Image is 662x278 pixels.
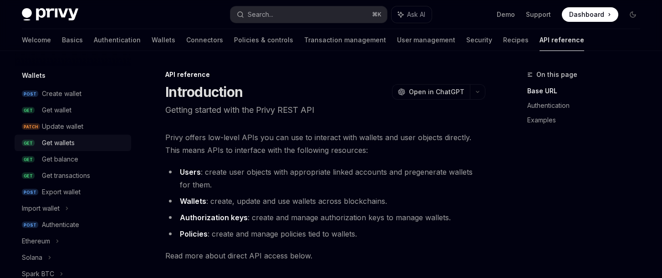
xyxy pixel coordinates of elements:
a: Authentication [94,29,141,51]
a: POSTCreate wallet [15,86,131,102]
a: Recipes [503,29,529,51]
a: GETGet balance [15,151,131,167]
div: Get balance [42,154,78,165]
h5: Wallets [22,70,46,81]
a: Transaction management [304,29,386,51]
li: : create, update and use wallets across blockchains. [165,195,485,207]
a: Connectors [186,29,223,51]
strong: Policies [180,229,208,238]
span: POST [22,91,38,97]
div: Import wallet [22,203,60,214]
p: Getting started with the Privy REST API [165,104,485,116]
span: Privy offers low-level APIs you can use to interact with wallets and user objects directly. This ... [165,131,485,157]
li: : create and manage policies tied to wallets. [165,227,485,240]
a: PATCHUpdate wallet [15,118,131,135]
a: Dashboard [562,7,618,22]
span: Read more about direct API access below. [165,249,485,262]
strong: Users [180,167,201,177]
li: : create user objects with appropriate linked accounts and pregenerate wallets for them. [165,166,485,191]
a: Examples [527,113,647,127]
strong: Wallets [180,197,206,206]
a: GETGet transactions [15,167,131,184]
div: Authenticate [42,219,79,230]
div: API reference [165,70,485,79]
span: GET [22,172,35,179]
div: Search... [248,9,273,20]
a: POSTAuthenticate [15,217,131,233]
h1: Introduction [165,84,243,100]
li: : create and manage authorization keys to manage wallets. [165,211,485,224]
a: POSTExport wallet [15,184,131,200]
a: Wallets [152,29,175,51]
a: Welcome [22,29,51,51]
a: Support [526,10,551,19]
div: Ethereum [22,236,50,247]
strong: Authorization keys [180,213,248,222]
a: Base URL [527,84,647,98]
span: Open in ChatGPT [409,87,464,96]
a: Policies & controls [234,29,293,51]
a: Demo [497,10,515,19]
button: Open in ChatGPT [392,84,470,100]
span: POST [22,189,38,196]
div: Get wallets [42,137,75,148]
span: Ask AI [407,10,425,19]
div: Get transactions [42,170,90,181]
button: Ask AI [392,6,432,23]
div: Create wallet [42,88,81,99]
a: Authentication [527,98,647,113]
a: User management [397,29,455,51]
button: Toggle dark mode [626,7,640,22]
span: POST [22,222,38,228]
span: On this page [536,69,577,80]
a: API reference [540,29,584,51]
a: Basics [62,29,83,51]
div: Solana [22,252,42,263]
span: GET [22,107,35,114]
span: GET [22,140,35,147]
a: GETGet wallet [15,102,131,118]
div: Export wallet [42,187,81,197]
div: Update wallet [42,121,83,132]
button: Search...⌘K [230,6,387,23]
a: GETGet wallets [15,135,131,151]
a: Security [466,29,492,51]
span: ⌘ K [372,11,382,18]
div: Get wallet [42,105,71,116]
span: GET [22,156,35,163]
img: dark logo [22,8,78,21]
span: Dashboard [569,10,604,19]
span: PATCH [22,123,40,130]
